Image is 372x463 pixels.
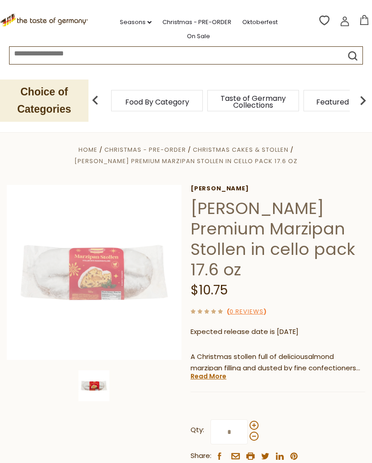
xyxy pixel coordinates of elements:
span: almond marzipan filling and dusted by fine confectioners sugar - a true family treat. [191,352,360,384]
span: Share: [191,450,211,462]
a: [PERSON_NAME] Premium Marzipan Stollen in cello pack 17.6 oz [74,157,298,165]
a: Taste of Germany Collections [217,95,289,109]
img: Kuchenmeister Marzipan Stollen [7,185,181,360]
a: Christmas - PRE-ORDER [104,145,186,154]
a: Christmas - PRE-ORDER [162,17,231,27]
a: Home [78,145,98,154]
a: Christmas Cakes & Stollen [193,145,289,154]
a: [PERSON_NAME] [191,185,365,192]
a: Seasons [120,17,152,27]
span: A Christmas stollen full of delicious [191,352,308,361]
a: Oktoberfest [242,17,278,27]
a: On Sale [187,31,210,41]
img: Kuchenmeister Marzipan Stollen [78,370,109,401]
strong: Qty: [191,424,204,436]
img: previous arrow [86,91,104,110]
p: Expected release date is [DATE] [191,326,365,338]
h1: [PERSON_NAME] Premium Marzipan Stollen in cello pack 17.6 oz [191,198,365,280]
span: $10.75 [191,281,228,299]
a: Read More [191,372,226,381]
input: Qty: [210,419,248,444]
a: Food By Category [125,99,189,105]
span: ( ) [227,307,266,316]
a: 0 Reviews [230,307,264,317]
img: next arrow [354,91,372,110]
